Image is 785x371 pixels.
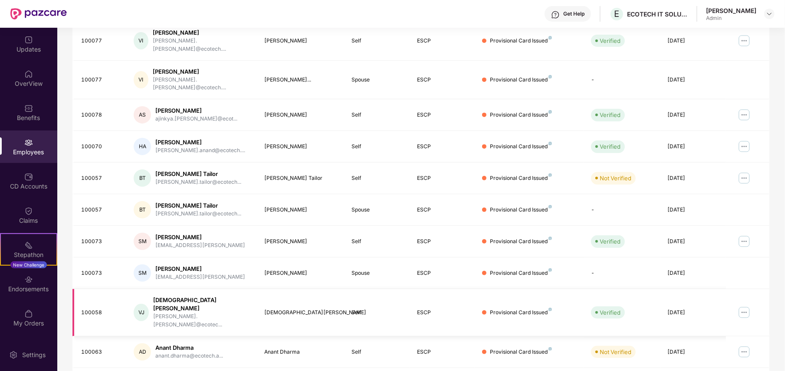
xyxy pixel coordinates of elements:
div: [PERSON_NAME] [155,233,245,241]
div: Admin [706,15,756,22]
div: Get Help [563,10,585,17]
div: VJ [134,304,148,321]
div: [PERSON_NAME] [706,7,756,15]
div: [DEMOGRAPHIC_DATA][PERSON_NAME] [153,296,251,312]
img: svg+xml;base64,PHN2ZyB4bWxucz0iaHR0cDovL3d3dy53My5vcmcvMjAwMC9zdmciIHdpZHRoPSI4IiBoZWlnaHQ9IjgiIH... [549,36,552,39]
div: [PERSON_NAME].[PERSON_NAME]@ecotec... [153,312,251,329]
img: svg+xml;base64,PHN2ZyBpZD0iRW1wbG95ZWVzIiB4bWxucz0iaHR0cDovL3d3dy53My5vcmcvMjAwMC9zdmciIHdpZHRoPS... [24,138,33,147]
div: Provisional Card Issued [490,348,552,356]
div: [PERSON_NAME] [153,29,251,37]
div: [DATE] [667,348,719,356]
div: [PERSON_NAME] [265,269,338,277]
div: Self [351,37,403,45]
div: 100073 [81,238,120,246]
img: manageButton [737,140,751,153]
img: svg+xml;base64,PHN2ZyB4bWxucz0iaHR0cDovL3d3dy53My5vcmcvMjAwMC9zdmciIHdpZHRoPSI4IiBoZWlnaHQ9IjgiIH... [549,75,552,78]
div: [PERSON_NAME] Tailor [265,174,338,182]
div: [PERSON_NAME].[PERSON_NAME]@ecotech.... [153,76,251,92]
div: [DEMOGRAPHIC_DATA][PERSON_NAME] [265,309,338,317]
div: BT [134,169,151,187]
div: ajinkya.[PERSON_NAME]@ecot... [155,115,237,123]
div: Not Verified [600,348,631,356]
div: [PERSON_NAME].anand@ecotech.... [155,146,245,155]
div: SM [134,264,151,282]
div: 100063 [81,348,120,356]
span: E [614,9,620,19]
div: BT [134,201,151,218]
div: 100073 [81,269,120,277]
img: svg+xml;base64,PHN2ZyB4bWxucz0iaHR0cDovL3d3dy53My5vcmcvMjAwMC9zdmciIHdpZHRoPSI4IiBoZWlnaHQ9IjgiIH... [549,205,552,208]
div: 100057 [81,174,120,182]
div: [DATE] [667,143,719,151]
div: Verified [600,142,621,151]
div: HA [134,138,151,155]
img: manageButton [737,234,751,248]
div: [DATE] [667,174,719,182]
div: Provisional Card Issued [490,76,552,84]
div: Provisional Card Issued [490,269,552,277]
div: Self [351,111,403,119]
div: Verified [600,111,621,119]
div: AD [134,343,151,361]
div: [PERSON_NAME].tailor@ecotech... [155,210,241,218]
div: ESCP [417,309,469,317]
div: Anant Dharma [265,348,338,356]
img: manageButton [737,345,751,359]
img: svg+xml;base64,PHN2ZyBpZD0iSGVscC0zMngzMiIgeG1sbnM9Imh0dHA6Ly93d3cudzMub3JnLzIwMDAvc3ZnIiB3aWR0aD... [551,10,560,19]
img: svg+xml;base64,PHN2ZyB4bWxucz0iaHR0cDovL3d3dy53My5vcmcvMjAwMC9zdmciIHdpZHRoPSI4IiBoZWlnaHQ9IjgiIH... [549,237,552,240]
div: Spouse [351,269,403,277]
div: [PERSON_NAME] [265,37,338,45]
img: svg+xml;base64,PHN2ZyBpZD0iRHJvcGRvd24tMzJ4MzIiIHhtbG5zPSJodHRwOi8vd3d3LnczLm9yZy8yMDAwL3N2ZyIgd2... [766,10,773,17]
div: Provisional Card Issued [490,37,552,45]
div: Self [351,238,403,246]
div: [PERSON_NAME]... [265,76,338,84]
div: ESCP [417,269,469,277]
div: Provisional Card Issued [490,309,552,317]
td: - [584,257,660,289]
div: [EMAIL_ADDRESS][PERSON_NAME] [155,241,245,250]
img: svg+xml;base64,PHN2ZyB4bWxucz0iaHR0cDovL3d3dy53My5vcmcvMjAwMC9zdmciIHdpZHRoPSI4IiBoZWlnaHQ9IjgiIH... [549,347,552,351]
div: New Challenge [10,261,47,268]
img: svg+xml;base64,PHN2ZyBpZD0iRW5kb3JzZW1lbnRzIiB4bWxucz0iaHR0cDovL3d3dy53My5vcmcvMjAwMC9zdmciIHdpZH... [24,275,33,284]
div: [PERSON_NAME].[PERSON_NAME]@ecotech.... [153,37,251,53]
div: Not Verified [600,174,631,182]
div: Provisional Card Issued [490,238,552,246]
div: ESCP [417,76,469,84]
img: manageButton [737,171,751,185]
div: [PERSON_NAME] [155,138,245,146]
div: [DATE] [667,76,719,84]
img: manageButton [737,108,751,122]
div: ESCP [417,174,469,182]
div: Settings [20,351,48,359]
div: ESCP [417,111,469,119]
img: svg+xml;base64,PHN2ZyBpZD0iQ2xhaW0iIHhtbG5zPSJodHRwOi8vd3d3LnczLm9yZy8yMDAwL3N2ZyIgd2lkdGg9IjIwIi... [24,207,33,215]
div: 100077 [81,37,120,45]
div: 100078 [81,111,120,119]
div: ESCP [417,348,469,356]
div: Self [351,143,403,151]
div: ESCP [417,143,469,151]
img: svg+xml;base64,PHN2ZyB4bWxucz0iaHR0cDovL3d3dy53My5vcmcvMjAwMC9zdmciIHdpZHRoPSI4IiBoZWlnaHQ9IjgiIH... [549,142,552,145]
img: svg+xml;base64,PHN2ZyBpZD0iTXlfT3JkZXJzIiBkYXRhLW5hbWU9Ik15IE9yZGVycyIgeG1sbnM9Imh0dHA6Ly93d3cudz... [24,309,33,318]
div: [DATE] [667,269,719,277]
div: Self [351,348,403,356]
div: 100070 [81,143,120,151]
div: [DATE] [667,37,719,45]
div: SM [134,233,151,250]
img: svg+xml;base64,PHN2ZyBpZD0iU2V0dGluZy0yMHgyMCIgeG1sbnM9Imh0dHA6Ly93d3cudzMub3JnLzIwMDAvc3ZnIiB3aW... [9,351,18,359]
div: ESCP [417,37,469,45]
img: svg+xml;base64,PHN2ZyBpZD0iSG9tZSIgeG1sbnM9Imh0dHA6Ly93d3cudzMub3JnLzIwMDAvc3ZnIiB3aWR0aD0iMjAiIG... [24,70,33,78]
div: [PERSON_NAME] [155,107,237,115]
div: AS [134,106,151,124]
div: [PERSON_NAME].tailor@ecotech... [155,178,241,186]
div: [PERSON_NAME] Tailor [155,170,241,178]
div: [PERSON_NAME] [265,143,338,151]
div: Self [351,174,403,182]
div: Verified [600,237,621,246]
div: 100058 [81,309,120,317]
div: ESCP [417,238,469,246]
img: svg+xml;base64,PHN2ZyBpZD0iVXBkYXRlZCIgeG1sbnM9Imh0dHA6Ly93d3cudzMub3JnLzIwMDAvc3ZnIiB3aWR0aD0iMj... [24,36,33,44]
div: Verified [600,36,621,45]
div: [PERSON_NAME] [155,265,245,273]
div: Provisional Card Issued [490,206,552,214]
